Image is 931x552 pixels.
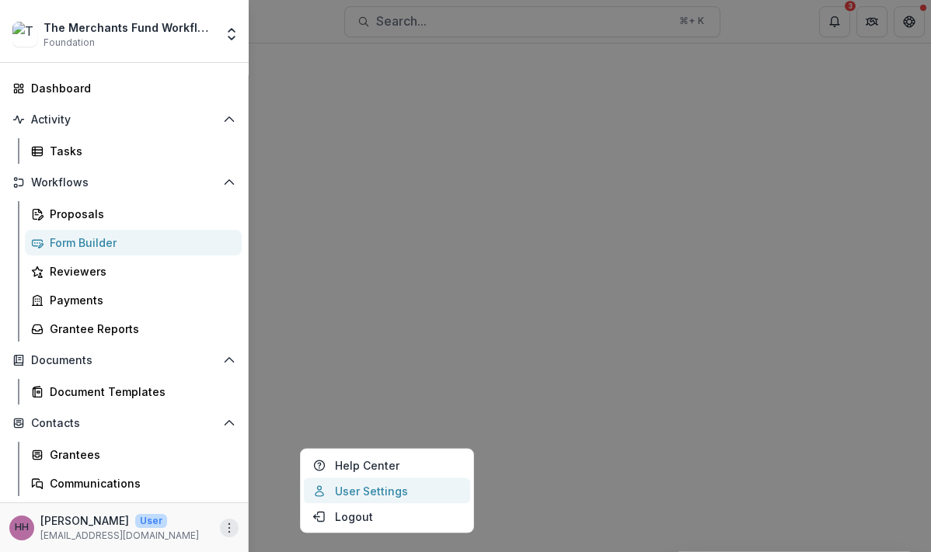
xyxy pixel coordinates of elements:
[12,22,37,47] img: The Merchants Fund Workflow Sandbox
[44,36,95,50] span: Foundation
[25,470,242,496] a: Communications
[25,379,242,404] a: Document Templates
[40,512,129,529] p: [PERSON_NAME]
[31,176,217,189] span: Workflows
[25,442,242,467] a: Grantees
[25,230,242,255] a: Form Builder
[25,259,242,284] a: Reviewers
[31,417,217,430] span: Contacts
[25,316,242,342] a: Grantee Reports
[50,384,229,400] div: Document Templates
[50,446,229,463] div: Grantees
[25,287,242,313] a: Payments
[221,19,242,50] button: Open entity switcher
[135,514,167,528] p: User
[6,107,242,132] button: Open Activity
[50,321,229,337] div: Grantee Reports
[31,354,217,367] span: Documents
[50,234,229,251] div: Form Builder
[50,206,229,222] div: Proposals
[40,529,199,543] p: [EMAIL_ADDRESS][DOMAIN_NAME]
[50,475,229,491] div: Communications
[25,138,242,164] a: Tasks
[44,19,214,36] div: The Merchants Fund Workflow Sandbox
[15,522,29,533] div: Helen Horstmann-Allen
[31,80,229,96] div: Dashboard
[6,411,242,436] button: Open Contacts
[50,292,229,308] div: Payments
[220,519,239,537] button: More
[25,201,242,227] a: Proposals
[6,170,242,195] button: Open Workflows
[6,348,242,373] button: Open Documents
[6,75,242,101] a: Dashboard
[50,143,229,159] div: Tasks
[31,113,217,127] span: Activity
[50,263,229,279] div: Reviewers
